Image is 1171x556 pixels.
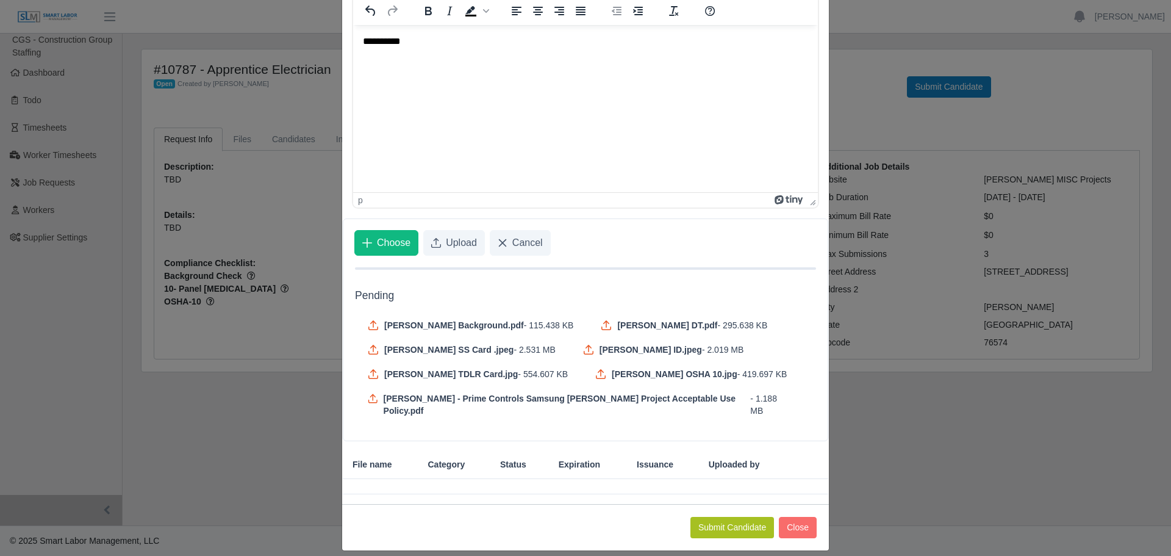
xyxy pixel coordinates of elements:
button: Upload [423,230,485,256]
span: [PERSON_NAME] DT.pdf [617,319,717,331]
span: Upload [446,236,477,250]
button: Close [779,517,817,538]
span: - 2.531 MB [514,344,555,356]
span: Expiration [559,458,600,471]
span: Cancel [512,236,543,250]
span: - 2.019 MB [702,344,743,356]
span: Choose [377,236,410,250]
span: - 554.607 KB [518,368,568,380]
div: p [358,195,363,205]
div: Press the Up and Down arrow keys to resize the editor. [805,193,818,208]
span: [PERSON_NAME] - Prime Controls Samsung [PERSON_NAME] Project Acceptable Use Policy.pdf [384,392,751,417]
iframe: Rich Text Area [353,25,818,192]
span: - 295.638 KB [718,319,768,331]
span: [PERSON_NAME] OSHA 10.jpg [612,368,737,380]
span: File name [353,458,392,471]
span: - 419.697 KB [737,368,787,380]
span: [PERSON_NAME] SS Card .jpeg [384,344,514,356]
h5: Pending [355,289,816,302]
span: Category [428,458,465,471]
span: [PERSON_NAME] ID.jpeg [600,344,702,356]
span: - 115.438 KB [524,319,574,331]
span: - 1.188 MB [750,392,789,417]
span: [PERSON_NAME] Background.pdf [384,319,524,331]
a: Powered by Tiny [775,195,805,205]
span: Uploaded by [709,458,760,471]
span: Status [500,458,526,471]
span: [PERSON_NAME] TDLR Card.jpg [384,368,518,380]
button: Cancel [490,230,551,256]
span: Issuance [637,458,673,471]
button: Choose [354,230,418,256]
button: Submit Candidate [690,517,774,538]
